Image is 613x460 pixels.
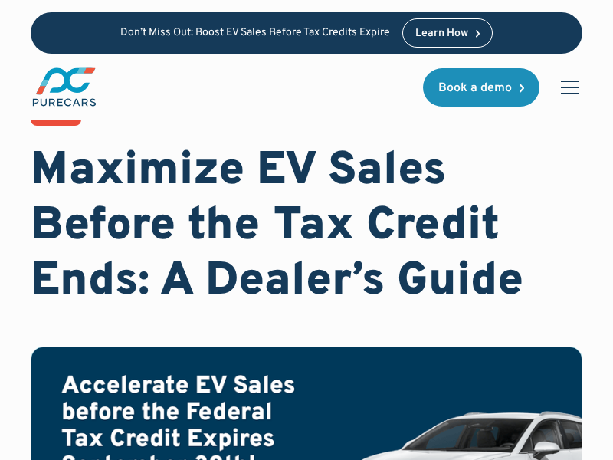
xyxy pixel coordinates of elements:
a: Learn How [402,18,493,48]
div: Book a demo [438,82,512,94]
img: purecars logo [31,66,98,108]
h1: Maximize EV Sales Before the Tax Credit Ends: A Dealer’s Guide [31,144,582,310]
div: Learn How [415,28,468,39]
a: Book a demo [423,68,539,107]
a: main [31,66,98,108]
p: Don’t Miss Out: Boost EV Sales Before Tax Credits Expire [120,27,390,40]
